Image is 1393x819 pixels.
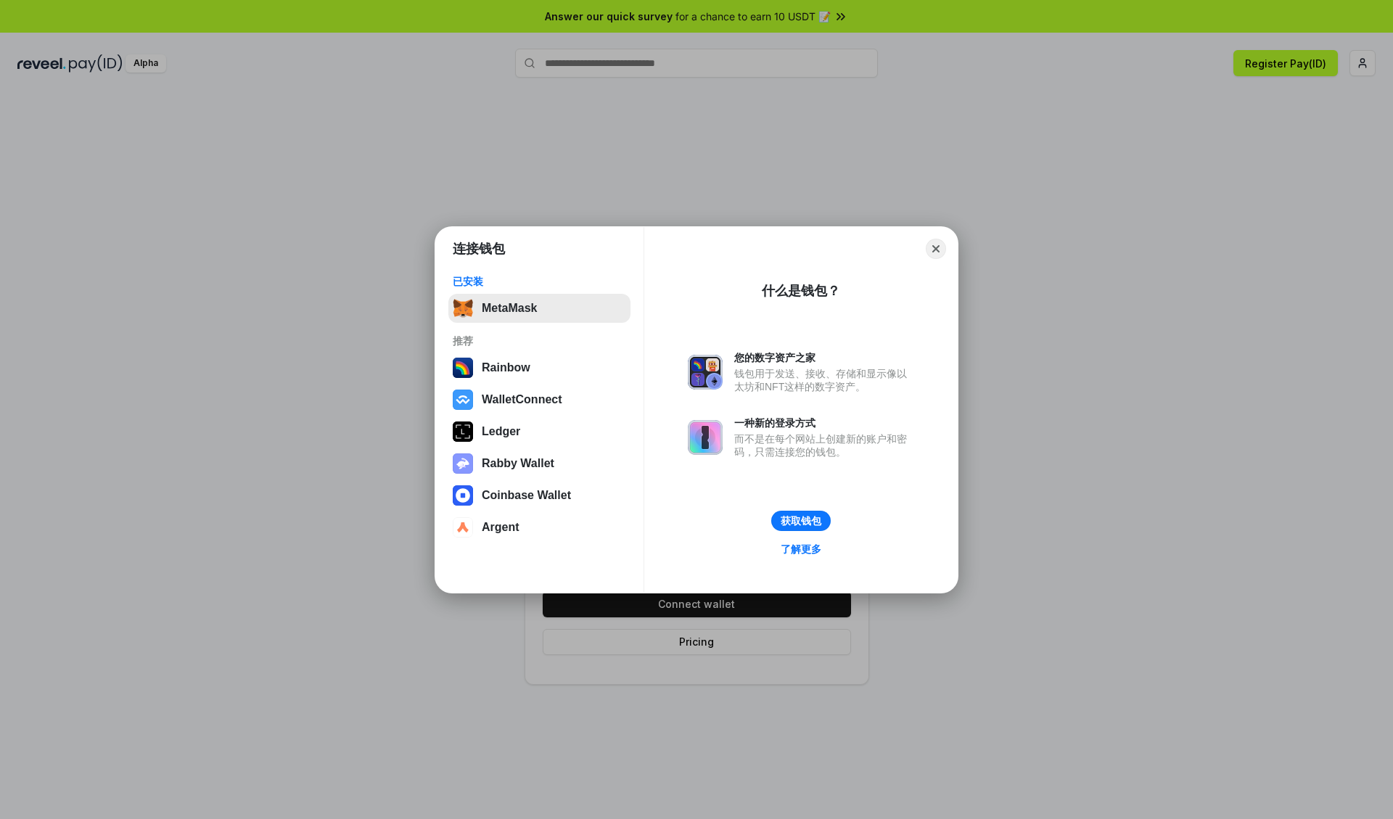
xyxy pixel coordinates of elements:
[772,540,830,559] a: 了解更多
[453,517,473,538] img: svg+xml,%3Csvg%20width%3D%2228%22%20height%3D%2228%22%20viewBox%3D%220%200%2028%2028%22%20fill%3D...
[448,353,630,382] button: Rainbow
[482,489,571,502] div: Coinbase Wallet
[734,367,914,393] div: 钱包用于发送、接收、存储和显示像以太坊和NFT这样的数字资产。
[734,432,914,458] div: 而不是在每个网站上创建新的账户和密码，只需连接您的钱包。
[448,417,630,446] button: Ledger
[453,390,473,410] img: svg+xml,%3Csvg%20width%3D%2228%22%20height%3D%2228%22%20viewBox%3D%220%200%2028%2028%22%20fill%3D...
[781,543,821,556] div: 了解更多
[734,416,914,429] div: 一种新的登录方式
[453,240,505,258] h1: 连接钱包
[781,514,821,527] div: 获取钱包
[448,481,630,510] button: Coinbase Wallet
[453,358,473,378] img: svg+xml,%3Csvg%20width%3D%22120%22%20height%3D%22120%22%20viewBox%3D%220%200%20120%20120%22%20fil...
[448,513,630,542] button: Argent
[482,361,530,374] div: Rainbow
[762,282,840,300] div: 什么是钱包？
[482,393,562,406] div: WalletConnect
[482,425,520,438] div: Ledger
[448,449,630,478] button: Rabby Wallet
[453,298,473,318] img: svg+xml,%3Csvg%20fill%3D%22none%22%20height%3D%2233%22%20viewBox%3D%220%200%2035%2033%22%20width%...
[448,294,630,323] button: MetaMask
[771,511,831,531] button: 获取钱包
[482,457,554,470] div: Rabby Wallet
[453,485,473,506] img: svg+xml,%3Csvg%20width%3D%2228%22%20height%3D%2228%22%20viewBox%3D%220%200%2028%2028%22%20fill%3D...
[453,453,473,474] img: svg+xml,%3Csvg%20xmlns%3D%22http%3A%2F%2Fwww.w3.org%2F2000%2Fsvg%22%20fill%3D%22none%22%20viewBox...
[688,420,723,455] img: svg+xml,%3Csvg%20xmlns%3D%22http%3A%2F%2Fwww.w3.org%2F2000%2Fsvg%22%20fill%3D%22none%22%20viewBox...
[448,385,630,414] button: WalletConnect
[688,355,723,390] img: svg+xml,%3Csvg%20xmlns%3D%22http%3A%2F%2Fwww.w3.org%2F2000%2Fsvg%22%20fill%3D%22none%22%20viewBox...
[482,302,537,315] div: MetaMask
[453,334,626,347] div: 推荐
[926,239,946,259] button: Close
[734,351,914,364] div: 您的数字资产之家
[453,275,626,288] div: 已安装
[482,521,519,534] div: Argent
[453,421,473,442] img: svg+xml,%3Csvg%20xmlns%3D%22http%3A%2F%2Fwww.w3.org%2F2000%2Fsvg%22%20width%3D%2228%22%20height%3...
